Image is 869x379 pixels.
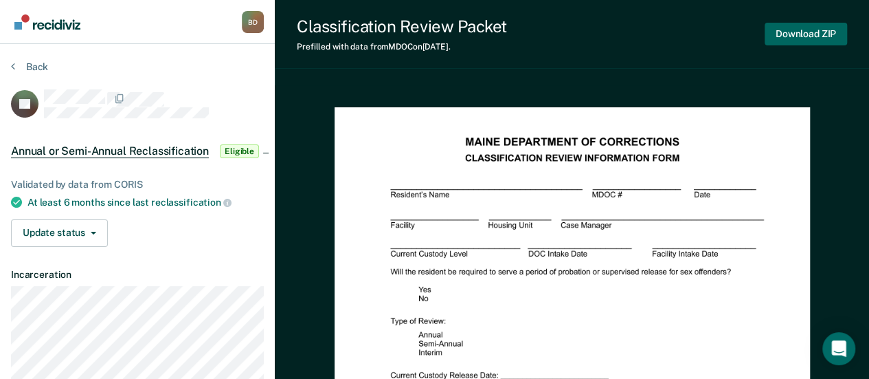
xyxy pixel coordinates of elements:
span: reclassification [151,197,232,208]
button: Profile dropdown button [242,11,264,33]
div: At least 6 months since last [27,196,264,208]
div: Open Intercom Messenger [822,332,855,365]
div: B D [242,11,264,33]
span: Annual or Semi-Annual Reclassification [11,144,209,158]
div: Classification Review Packet [297,17,507,36]
span: Eligible [220,144,259,158]
button: Update status [11,219,108,247]
dt: Incarceration [11,269,264,281]
div: Validated by data from CORIS [11,179,264,191]
div: Prefilled with data from MDOC on [DATE] . [297,42,507,52]
button: Download ZIP [765,23,847,45]
button: Back [11,61,48,73]
img: Recidiviz [14,14,80,30]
